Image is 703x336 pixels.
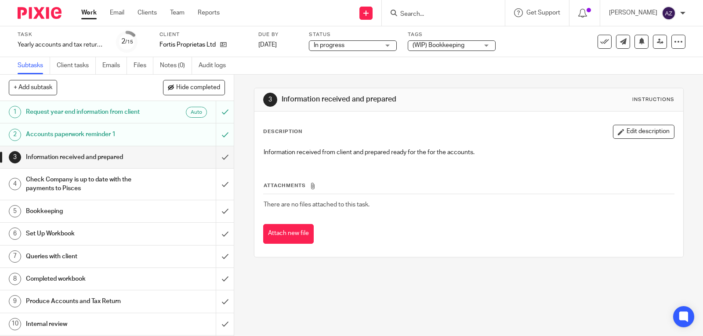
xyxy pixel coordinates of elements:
[186,107,207,118] div: Auto
[26,295,147,308] h1: Produce Accounts and Tax Return
[18,57,50,74] a: Subtasks
[314,42,344,48] span: In progress
[264,148,674,157] p: Information received from client and prepared ready for the for the accounts.
[662,6,676,20] img: svg%3E
[57,57,96,74] a: Client tasks
[9,250,21,263] div: 7
[176,84,220,91] span: Hide completed
[26,205,147,218] h1: Bookkeeping
[26,227,147,240] h1: Set Up Workbook
[18,7,62,19] img: Pixie
[18,31,105,38] label: Task
[170,8,185,17] a: Team
[309,31,397,38] label: Status
[26,105,147,119] h1: Request year end information from client
[9,318,21,330] div: 10
[159,40,216,49] p: Fortis Proprietas Ltd
[102,57,127,74] a: Emails
[264,202,370,208] span: There are no files attached to this task.
[26,272,147,285] h1: Completed workbook
[26,128,147,141] h1: Accounts paperwork reminder 1
[18,40,105,49] div: Yearly accounts and tax return - Automatic - [DATE]
[121,36,133,47] div: 2
[9,129,21,141] div: 2
[264,183,306,188] span: Attachments
[134,57,153,74] a: Files
[9,80,57,95] button: + Add subtask
[408,31,496,38] label: Tags
[282,95,487,104] h1: Information received and prepared
[110,8,124,17] a: Email
[399,11,478,18] input: Search
[258,42,277,48] span: [DATE]
[9,151,21,163] div: 3
[125,40,133,44] small: /15
[160,57,192,74] a: Notes (0)
[632,96,674,103] div: Instructions
[263,128,302,135] p: Description
[26,318,147,331] h1: Internal review
[9,295,21,307] div: 9
[263,224,314,244] button: Attach new file
[263,93,277,107] div: 3
[26,250,147,263] h1: Queries with client
[159,31,247,38] label: Client
[609,8,657,17] p: [PERSON_NAME]
[526,10,560,16] span: Get Support
[81,8,97,17] a: Work
[613,125,674,139] button: Edit description
[9,178,21,190] div: 4
[198,8,220,17] a: Reports
[9,106,21,118] div: 1
[9,205,21,217] div: 5
[26,173,147,195] h1: Check Company is up to date with the payments to Pisces
[138,8,157,17] a: Clients
[26,151,147,164] h1: Information received and prepared
[413,42,464,48] span: (WIP) Bookkeeping
[163,80,225,95] button: Hide completed
[199,57,232,74] a: Audit logs
[258,31,298,38] label: Due by
[18,40,105,49] div: Yearly accounts and tax return - Automatic - December 2024
[9,228,21,240] div: 6
[9,273,21,285] div: 8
